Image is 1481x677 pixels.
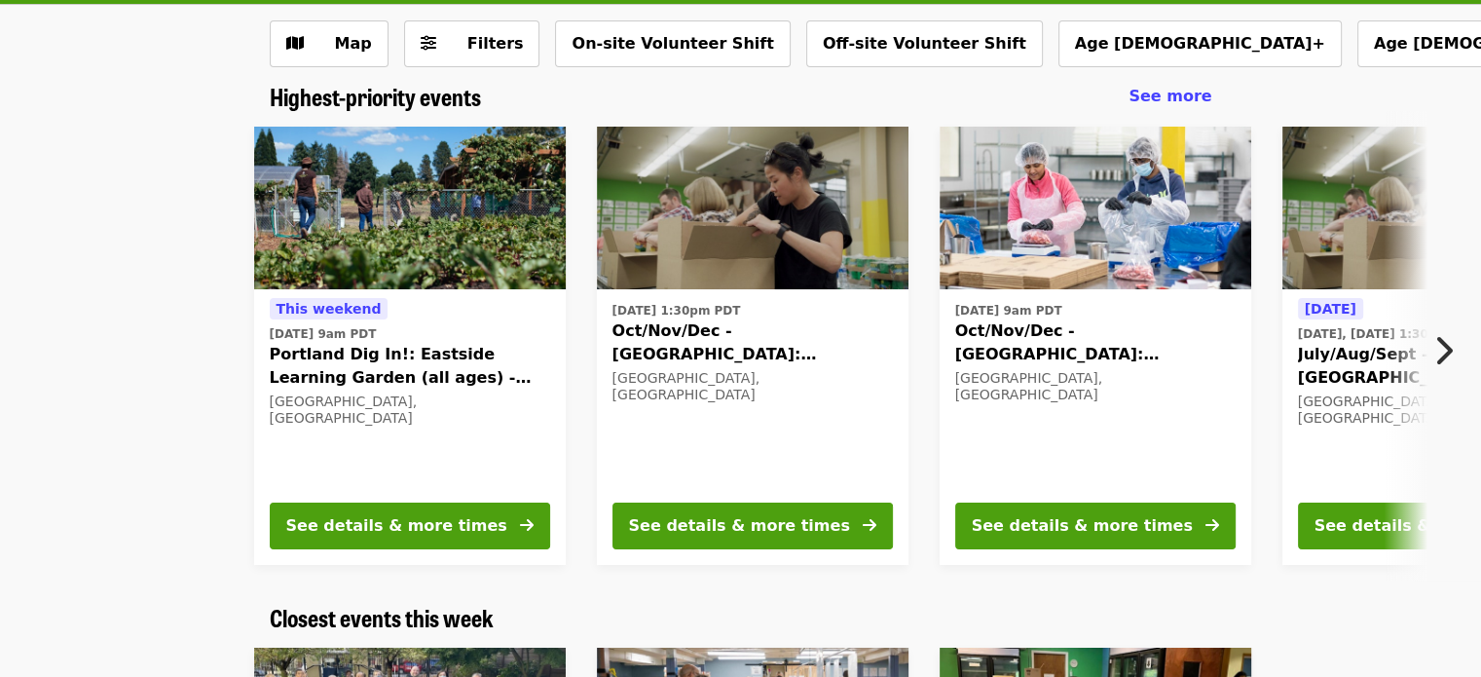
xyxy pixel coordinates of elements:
[597,127,908,290] img: Oct/Nov/Dec - Portland: Repack/Sort (age 8+) organized by Oregon Food Bank
[955,302,1062,320] time: [DATE] 9am PDT
[520,516,534,535] i: arrow-right icon
[335,34,372,53] span: Map
[863,516,876,535] i: arrow-right icon
[612,503,893,549] button: See details & more times
[940,127,1251,565] a: See details for "Oct/Nov/Dec - Beaverton: Repack/Sort (age 10+)"
[1433,332,1453,369] i: chevron-right icon
[1129,85,1211,108] a: See more
[467,34,524,53] span: Filters
[270,79,481,113] span: Highest-priority events
[612,370,893,403] div: [GEOGRAPHIC_DATA], [GEOGRAPHIC_DATA]
[1129,87,1211,105] span: See more
[254,83,1228,111] div: Highest-priority events
[1205,516,1219,535] i: arrow-right icon
[254,127,566,290] img: Portland Dig In!: Eastside Learning Garden (all ages) - Aug/Sept/Oct organized by Oregon Food Bank
[597,127,908,565] a: See details for "Oct/Nov/Dec - Portland: Repack/Sort (age 8+)"
[612,320,893,366] span: Oct/Nov/Dec - [GEOGRAPHIC_DATA]: Repack/Sort (age [DEMOGRAPHIC_DATA]+)
[421,34,436,53] i: sliders-h icon
[270,343,550,390] span: Portland Dig In!: Eastside Learning Garden (all ages) - Aug/Sept/Oct
[270,600,494,634] span: Closest events this week
[254,127,566,565] a: See details for "Portland Dig In!: Eastside Learning Garden (all ages) - Aug/Sept/Oct"
[940,127,1251,290] img: Oct/Nov/Dec - Beaverton: Repack/Sort (age 10+) organized by Oregon Food Bank
[270,83,481,111] a: Highest-priority events
[955,503,1236,549] button: See details & more times
[286,514,507,538] div: See details & more times
[254,604,1228,632] div: Closest events this week
[1417,323,1481,378] button: Next item
[270,394,550,427] div: [GEOGRAPHIC_DATA], [GEOGRAPHIC_DATA]
[270,20,389,67] button: Show map view
[270,325,377,343] time: [DATE] 9am PDT
[955,370,1236,403] div: [GEOGRAPHIC_DATA], [GEOGRAPHIC_DATA]
[1305,301,1356,317] span: [DATE]
[404,20,540,67] button: Filters (0 selected)
[1298,325,1479,343] time: [DATE], [DATE] 1:30pm PDT
[270,503,550,549] button: See details & more times
[806,20,1043,67] button: Off-site Volunteer Shift
[629,514,850,538] div: See details & more times
[555,20,790,67] button: On-site Volunteer Shift
[1058,20,1342,67] button: Age [DEMOGRAPHIC_DATA]+
[612,302,741,320] time: [DATE] 1:30pm PDT
[270,604,494,632] a: Closest events this week
[972,514,1193,538] div: See details & more times
[955,320,1236,366] span: Oct/Nov/Dec - [GEOGRAPHIC_DATA]: Repack/Sort (age [DEMOGRAPHIC_DATA]+)
[286,34,304,53] i: map icon
[277,301,382,317] span: This weekend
